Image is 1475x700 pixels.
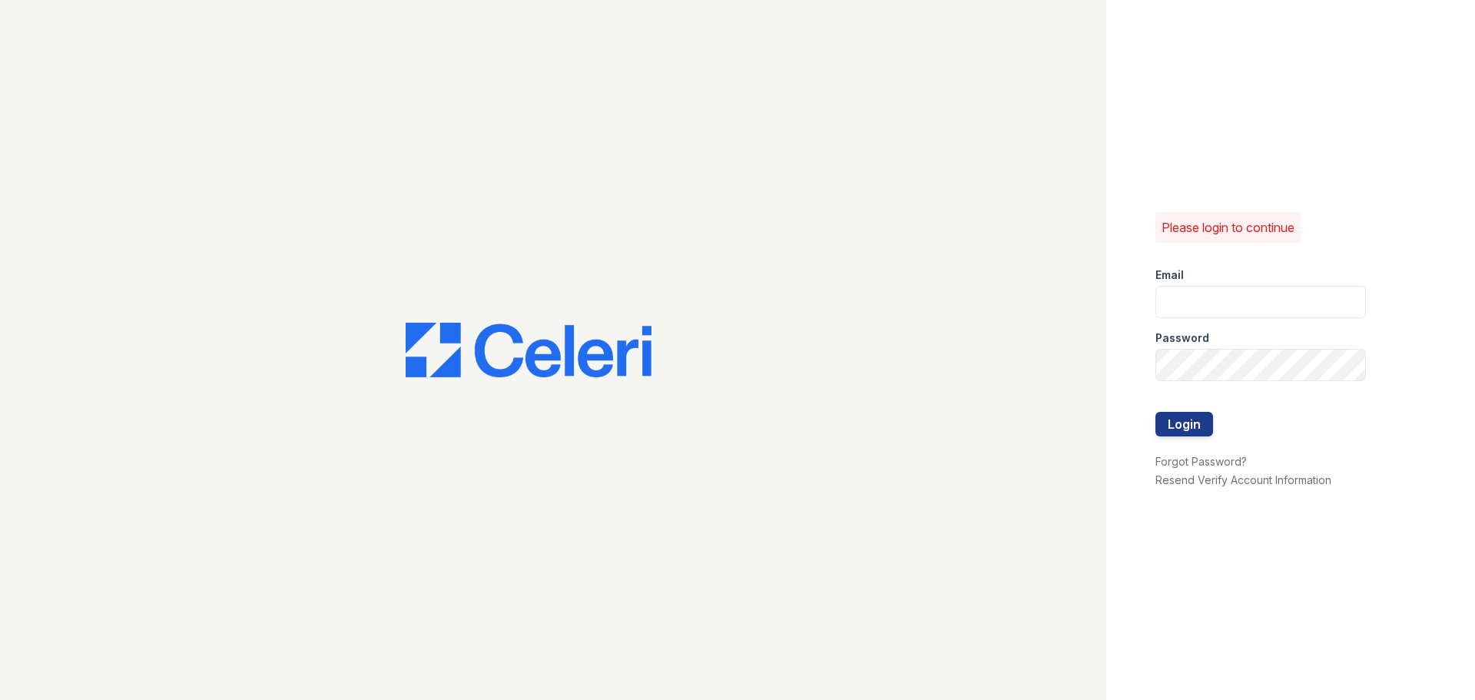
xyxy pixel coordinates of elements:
a: Forgot Password? [1155,455,1247,468]
img: CE_Logo_Blue-a8612792a0a2168367f1c8372b55b34899dd931a85d93a1a3d3e32e68fde9ad4.png [406,323,651,378]
a: Resend Verify Account Information [1155,473,1331,486]
button: Login [1155,412,1213,436]
p: Please login to continue [1162,218,1294,237]
label: Password [1155,330,1209,346]
label: Email [1155,267,1184,283]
